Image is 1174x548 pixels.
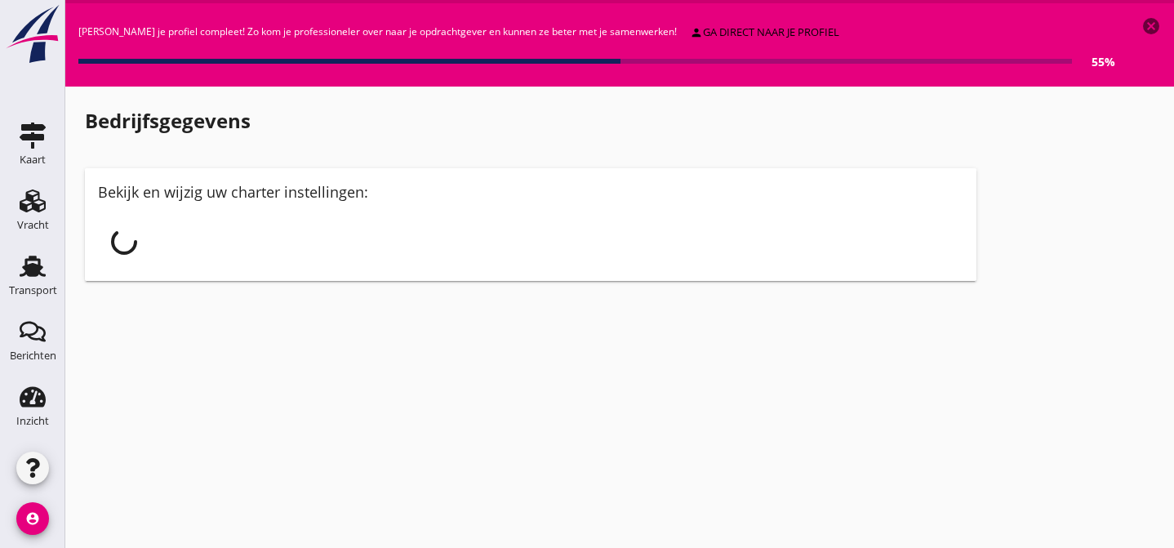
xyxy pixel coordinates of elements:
[1072,53,1115,70] div: 55%
[690,26,703,39] i: person
[16,502,49,535] i: account_circle
[17,220,49,230] div: Vracht
[690,25,839,41] div: ga direct naar je profiel
[1141,16,1161,36] i: cancel
[98,181,963,203] div: Bekijk en wijzig uw charter instellingen:
[85,106,976,136] h1: Bedrijfsgegevens
[3,4,62,65] img: logo-small.a267ee39.svg
[683,21,846,44] a: ga direct naar je profiel
[16,416,49,426] div: Inzicht
[9,285,57,296] div: Transport
[20,154,46,165] div: Kaart
[10,350,56,361] div: Berichten
[78,16,1115,74] div: [PERSON_NAME] je profiel compleet! Zo kom je professioneler over naar je opdrachtgever en kunnen ...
